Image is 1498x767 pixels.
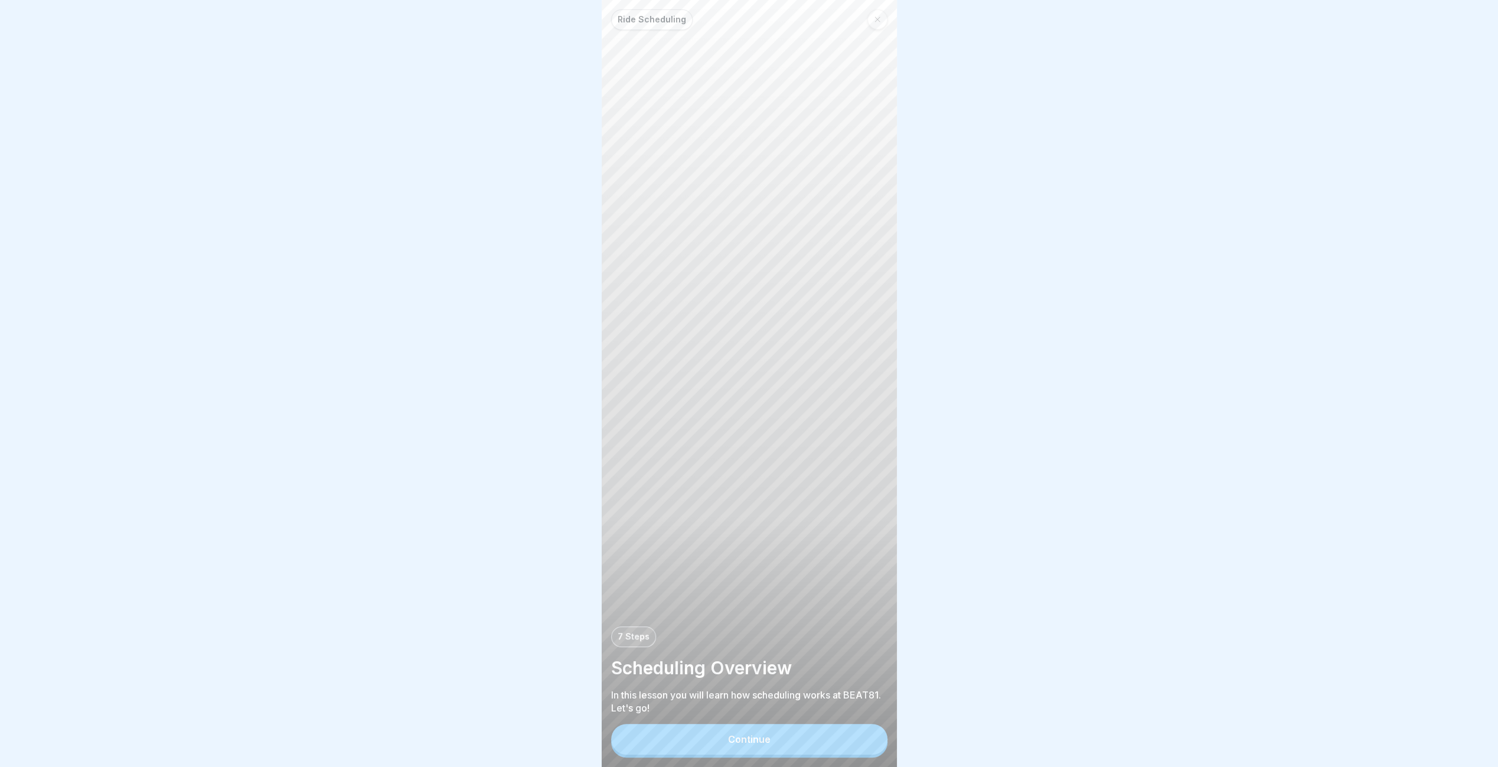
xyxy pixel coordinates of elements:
[611,724,887,755] button: Continue
[611,688,887,714] p: In this lesson you will learn how scheduling works at BEAT81. Let's go!
[618,15,686,25] p: Ride Scheduling
[728,734,771,745] div: Continue
[611,657,887,679] p: Scheduling Overview
[618,632,650,642] p: 7 Steps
